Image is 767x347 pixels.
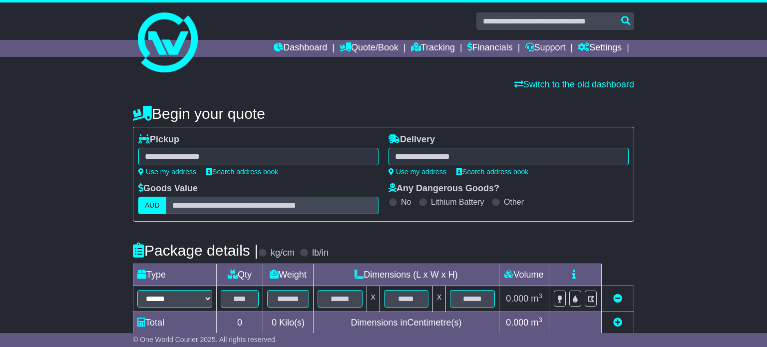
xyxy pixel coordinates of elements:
[531,294,542,304] span: m
[138,168,196,176] a: Use my address
[133,264,217,286] td: Type
[367,286,380,312] td: x
[138,134,179,145] label: Pickup
[217,264,263,286] td: Qty
[538,316,542,324] sup: 3
[133,312,217,334] td: Total
[525,40,566,57] a: Support
[506,294,528,304] span: 0.000
[217,312,263,334] td: 0
[263,264,314,286] td: Weight
[531,318,542,328] span: m
[138,183,198,194] label: Goods Value
[431,197,484,207] label: Lithium Battery
[388,134,435,145] label: Delivery
[456,168,528,176] a: Search address book
[313,312,499,334] td: Dimensions in Centimetre(s)
[499,264,549,286] td: Volume
[133,242,258,259] h4: Package details |
[340,40,398,57] a: Quote/Book
[263,312,314,334] td: Kilo(s)
[433,286,446,312] td: x
[504,197,524,207] label: Other
[401,197,411,207] label: No
[514,79,634,89] a: Switch to the old dashboard
[272,318,277,328] span: 0
[312,248,329,259] label: lb/in
[206,168,278,176] a: Search address book
[138,197,166,214] label: AUD
[271,248,295,259] label: kg/cm
[388,183,499,194] label: Any Dangerous Goods?
[388,168,446,176] a: Use my address
[133,336,277,344] span: © One World Courier 2025. All rights reserved.
[274,40,327,57] a: Dashboard
[411,40,455,57] a: Tracking
[578,40,622,57] a: Settings
[133,105,634,122] h4: Begin your quote
[613,318,622,328] a: Add new item
[506,318,528,328] span: 0.000
[538,292,542,300] sup: 3
[313,264,499,286] td: Dimensions (L x W x H)
[467,40,513,57] a: Financials
[613,294,622,304] a: Remove this item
